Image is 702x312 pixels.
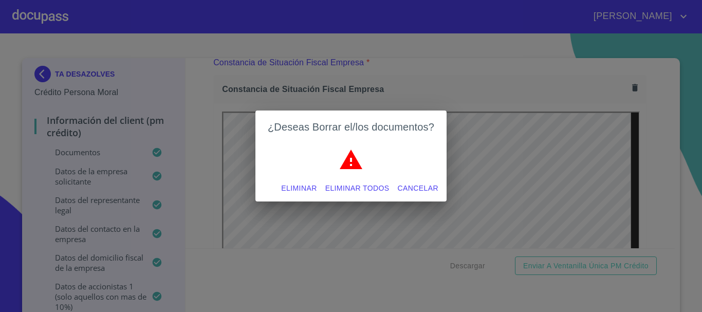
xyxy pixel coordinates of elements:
[277,179,321,198] button: Eliminar
[325,182,390,195] span: Eliminar todos
[281,182,317,195] span: Eliminar
[398,182,438,195] span: Cancelar
[321,179,394,198] button: Eliminar todos
[268,119,434,135] h2: ¿Deseas Borrar el/los documentos?
[394,179,442,198] button: Cancelar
